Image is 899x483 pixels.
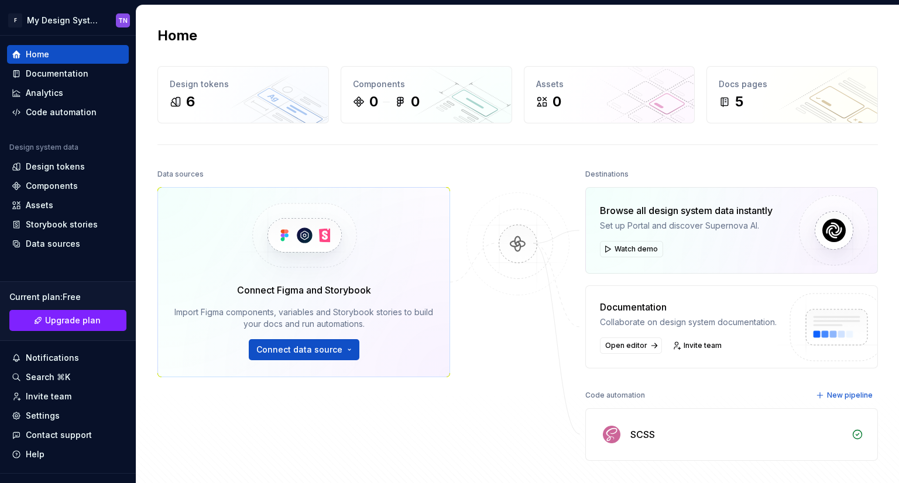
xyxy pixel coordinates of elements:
[7,215,129,234] a: Storybook stories
[9,291,126,303] div: Current plan : Free
[9,143,78,152] div: Design system data
[26,161,85,172] div: Design tokens
[26,429,92,441] div: Contact support
[630,427,655,441] div: SCSS
[812,387,878,403] button: New pipeline
[605,341,647,350] span: Open editor
[174,306,433,330] div: Import Figma components, variables and Storybook stories to build your docs and run automations.
[341,66,512,123] a: Components00
[615,244,658,254] span: Watch demo
[7,177,129,195] a: Components
[7,445,129,464] button: Help
[26,87,63,99] div: Analytics
[7,406,129,425] a: Settings
[256,344,342,356] span: Connect data source
[600,220,773,232] div: Set up Portal and discover Supernova AI.
[7,234,129,253] a: Data sources
[600,316,777,328] div: Collaborate on design system documentation.
[118,16,128,25] div: TN
[26,68,88,80] div: Documentation
[26,391,71,402] div: Invite team
[9,310,126,331] a: Upgrade plan
[7,103,129,122] a: Code automation
[26,199,53,211] div: Assets
[26,371,70,383] div: Search ⌘K
[827,391,873,400] span: New pipeline
[7,64,129,83] a: Documentation
[600,337,662,354] a: Open editor
[600,203,773,218] div: Browse all design system data instantly
[585,166,629,182] div: Destinations
[2,8,133,33] button: FMy Design SystemTN
[7,45,129,64] a: Home
[27,15,102,26] div: My Design System
[706,66,878,123] a: Docs pages5
[45,315,101,326] span: Upgrade plan
[157,66,329,123] a: Design tokens6
[249,339,359,360] button: Connect data source
[237,283,371,297] div: Connect Figma and Storybook
[7,157,129,176] a: Design tokens
[411,92,420,111] div: 0
[26,219,98,230] div: Storybook stories
[669,337,727,354] a: Invite team
[536,78,683,90] div: Assets
[353,78,500,90] div: Components
[186,92,195,111] div: 6
[26,180,78,192] div: Components
[684,341,722,350] span: Invite team
[7,426,129,444] button: Contact support
[719,78,866,90] div: Docs pages
[26,106,97,118] div: Code automation
[26,410,60,422] div: Settings
[26,448,44,460] div: Help
[7,84,129,102] a: Analytics
[26,352,79,364] div: Notifications
[157,166,204,182] div: Data sources
[600,241,663,257] button: Watch demo
[600,300,777,314] div: Documentation
[170,78,317,90] div: Design tokens
[369,92,378,111] div: 0
[7,368,129,387] button: Search ⌘K
[7,387,129,406] a: Invite team
[26,49,49,60] div: Home
[157,26,197,45] h2: Home
[7,349,129,367] button: Notifications
[8,13,22,27] div: F
[735,92,743,111] div: 5
[585,387,645,403] div: Code automation
[7,196,129,215] a: Assets
[524,66,695,123] a: Assets0
[26,238,80,250] div: Data sources
[553,92,561,111] div: 0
